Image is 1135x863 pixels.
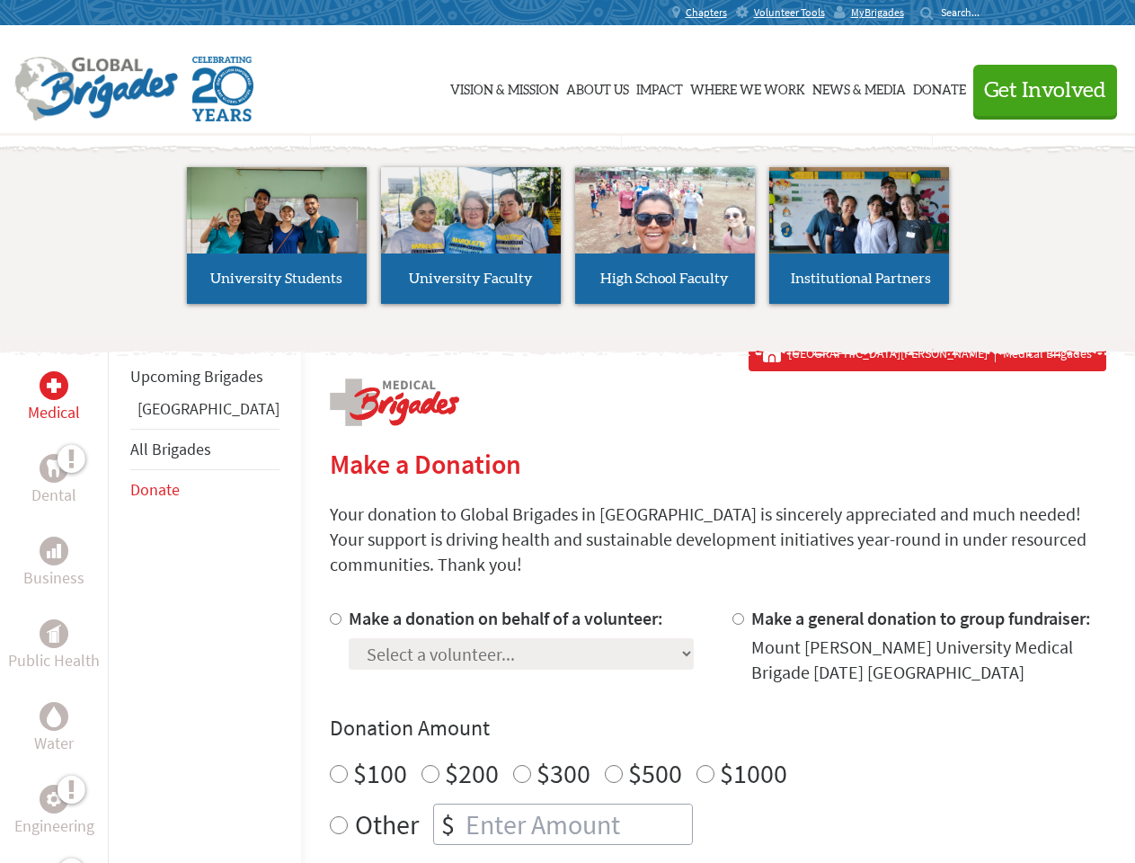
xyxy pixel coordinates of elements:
a: [GEOGRAPHIC_DATA] [137,398,279,419]
a: Public HealthPublic Health [8,619,100,673]
a: University Faculty [381,167,561,304]
img: Public Health [47,625,61,643]
img: Business [47,544,61,558]
button: Get Involved [973,65,1117,116]
a: About Us [566,42,629,132]
a: WaterWater [34,702,74,756]
a: BusinessBusiness [23,537,84,591]
li: Donate [130,470,279,510]
p: Water [34,731,74,756]
span: Get Involved [984,80,1106,102]
p: Your donation to Global Brigades in [GEOGRAPHIC_DATA] is sincerely appreciated and much needed! Y... [330,502,1106,577]
span: MyBrigades [851,5,904,20]
img: menu_brigades_submenu_3.jpg [575,167,755,254]
a: News & Media [812,42,906,132]
li: Upcoming Brigades [130,357,279,396]
img: Dental [47,459,61,476]
img: Global Brigades Logo [14,57,178,121]
label: $500 [628,756,682,790]
img: Medical [47,378,61,393]
span: Chapters [686,5,727,20]
a: MedicalMedical [28,371,80,425]
img: Water [47,706,61,726]
div: Dental [40,454,68,483]
div: Mount [PERSON_NAME] University Medical Brigade [DATE] [GEOGRAPHIC_DATA] [751,635,1106,685]
label: $1000 [720,756,787,790]
a: DentalDental [31,454,76,508]
p: Dental [31,483,76,508]
label: $200 [445,756,499,790]
li: Guatemala [130,396,279,429]
div: Water [40,702,68,731]
h2: Make a Donation [330,448,1106,480]
img: Engineering [47,792,61,806]
a: University Students [187,167,367,304]
a: Where We Work [690,42,805,132]
a: Vision & Mission [450,42,559,132]
span: Institutional Partners [791,271,931,286]
a: EngineeringEngineering [14,785,94,839]
p: Engineering [14,814,94,839]
div: Medical [40,371,68,400]
p: Medical [28,400,80,425]
a: Upcoming Brigades [130,366,263,387]
img: menu_brigades_submenu_1.jpg [187,167,367,287]
span: Volunteer Tools [754,5,825,20]
a: High School Faculty [575,167,755,304]
div: Engineering [40,785,68,814]
span: University Faculty [409,271,533,286]
a: Impact [636,42,683,132]
a: All Brigades [130,439,211,459]
img: menu_brigades_submenu_2.jpg [381,167,561,288]
input: Enter Amount [462,805,692,844]
a: Donate [913,42,966,132]
div: $ [434,805,462,844]
label: $300 [536,756,590,790]
label: Make a donation on behalf of a volunteer: [349,607,663,629]
h4: Donation Amount [330,714,1106,743]
div: Public Health [40,619,68,648]
p: Public Health [8,648,100,673]
label: Other [355,804,419,845]
a: Donate [130,479,180,500]
li: All Brigades [130,429,279,470]
div: Business [40,537,68,565]
a: Institutional Partners [769,167,949,304]
label: $100 [353,756,407,790]
label: Make a general donation to group fundraiser: [751,607,1091,629]
img: menu_brigades_submenu_4.jpg [769,167,949,287]
p: Business [23,565,84,591]
img: logo-medical.png [330,378,459,426]
span: University Students [210,271,342,286]
img: Global Brigades Celebrating 20 Years [192,57,253,121]
span: High School Faculty [600,271,729,286]
input: Search... [941,5,992,19]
